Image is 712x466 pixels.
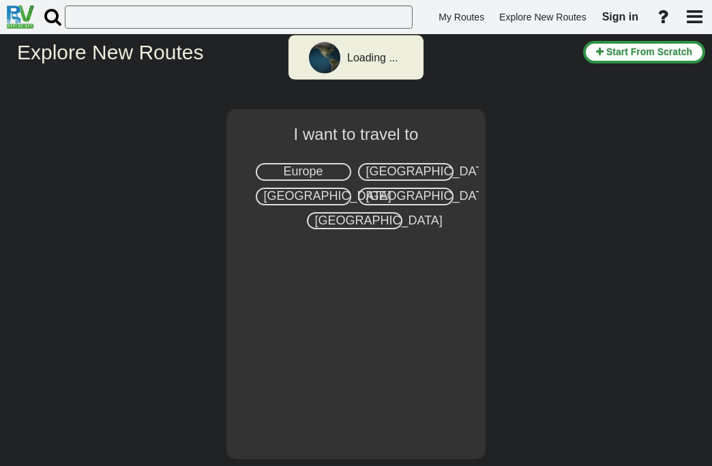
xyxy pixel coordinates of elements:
span: [GEOGRAPHIC_DATA] [315,214,443,227]
span: Sign in [602,11,638,23]
div: [GEOGRAPHIC_DATA] [256,188,351,205]
div: Loading ... [347,50,398,66]
div: [GEOGRAPHIC_DATA] [307,212,402,230]
img: RvPlanetLogo.png [7,5,34,29]
div: [GEOGRAPHIC_DATA] [358,188,454,205]
span: [GEOGRAPHIC_DATA] [366,164,494,178]
span: [GEOGRAPHIC_DATA] [264,189,391,203]
span: I want to travel to [294,125,419,143]
span: [GEOGRAPHIC_DATA] [366,189,494,203]
span: Europe [283,164,323,178]
span: Explore New Routes [499,12,587,23]
span: Start From Scratch [606,46,692,57]
a: Sign in [596,3,644,31]
div: [GEOGRAPHIC_DATA] [358,163,454,181]
span: My Routes [439,12,484,23]
h2: Explore New Routes [17,41,573,63]
button: Start From Scratch [583,41,705,63]
a: My Routes [432,4,490,31]
a: Explore New Routes [493,4,593,31]
div: Europe [256,163,351,181]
